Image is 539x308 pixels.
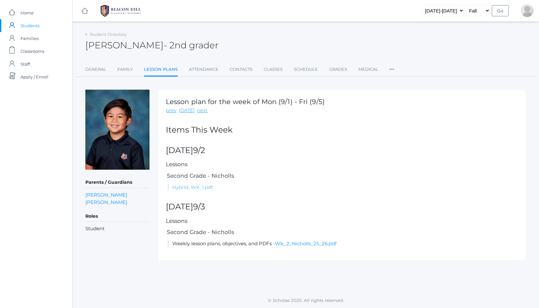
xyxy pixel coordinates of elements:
[492,5,509,16] input: Go
[21,32,38,45] span: Families
[294,63,318,76] a: Schedule
[521,4,534,17] div: Lew Soratorio
[85,199,127,206] a: [PERSON_NAME]
[197,107,208,114] a: next
[179,107,195,114] a: [DATE]
[85,63,106,76] a: General
[85,177,150,188] h5: Parents / Guardians
[164,40,218,51] span: - 2nd grader
[275,240,337,247] a: Wk_2_Nicholls_25_26.pdf
[21,6,34,19] span: Home
[166,146,518,155] h2: [DATE]
[329,63,347,76] a: Grades
[144,63,178,77] a: Lesson Plans
[189,63,218,76] a: Attendance
[21,70,48,83] span: Apply / Enroll
[85,40,218,50] h2: [PERSON_NAME]
[166,98,325,105] h1: Lesson plan for the week of Mon (9/1) - Fri (9/5)
[85,191,127,199] a: [PERSON_NAME]
[193,145,205,155] span: 9/2
[264,63,283,76] a: Classes
[166,126,518,134] h2: Items This Week
[85,90,150,170] img: Nico Soratorio
[73,297,539,304] p: © Scholae 2025. All rights reserved.
[21,19,39,32] span: Students
[193,202,205,211] span: 9/3
[166,202,518,211] h2: [DATE]
[166,218,518,224] h5: Lessons
[166,229,518,235] h5: Second Grade - Nicholls
[167,240,518,247] li: Weekly lesson plans, objectives, and PDFs -
[230,63,252,76] a: Contacts
[21,58,30,70] span: Staff
[172,184,213,190] a: Hybrid_Wk_1.pdf
[358,63,378,76] a: Medical
[90,32,127,37] a: Student Directory
[97,3,145,19] img: BHCALogos-05-308ed15e86a5a0abce9b8dd61676a3503ac9727e845dece92d48e8588c001991.png
[166,107,176,114] a: prev
[166,173,518,179] h5: Second Grade - Nicholls
[117,63,133,76] a: Family
[21,45,44,58] span: Classrooms
[85,225,150,232] li: Student
[85,211,150,222] h5: Roles
[166,161,518,167] h5: Lessons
